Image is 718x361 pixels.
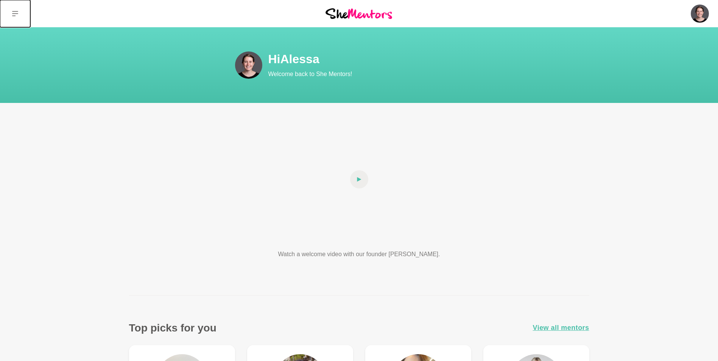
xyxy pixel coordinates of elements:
[129,321,216,335] h3: Top picks for you
[268,70,541,79] p: Welcome back to She Mentors!
[691,5,709,23] img: Alessa Young
[235,51,262,79] img: Alessa Young
[268,51,541,67] h1: Hi Alessa
[326,8,392,19] img: She Mentors Logo
[533,322,589,333] a: View all mentors
[250,250,468,259] p: Watch a welcome video with our founder [PERSON_NAME].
